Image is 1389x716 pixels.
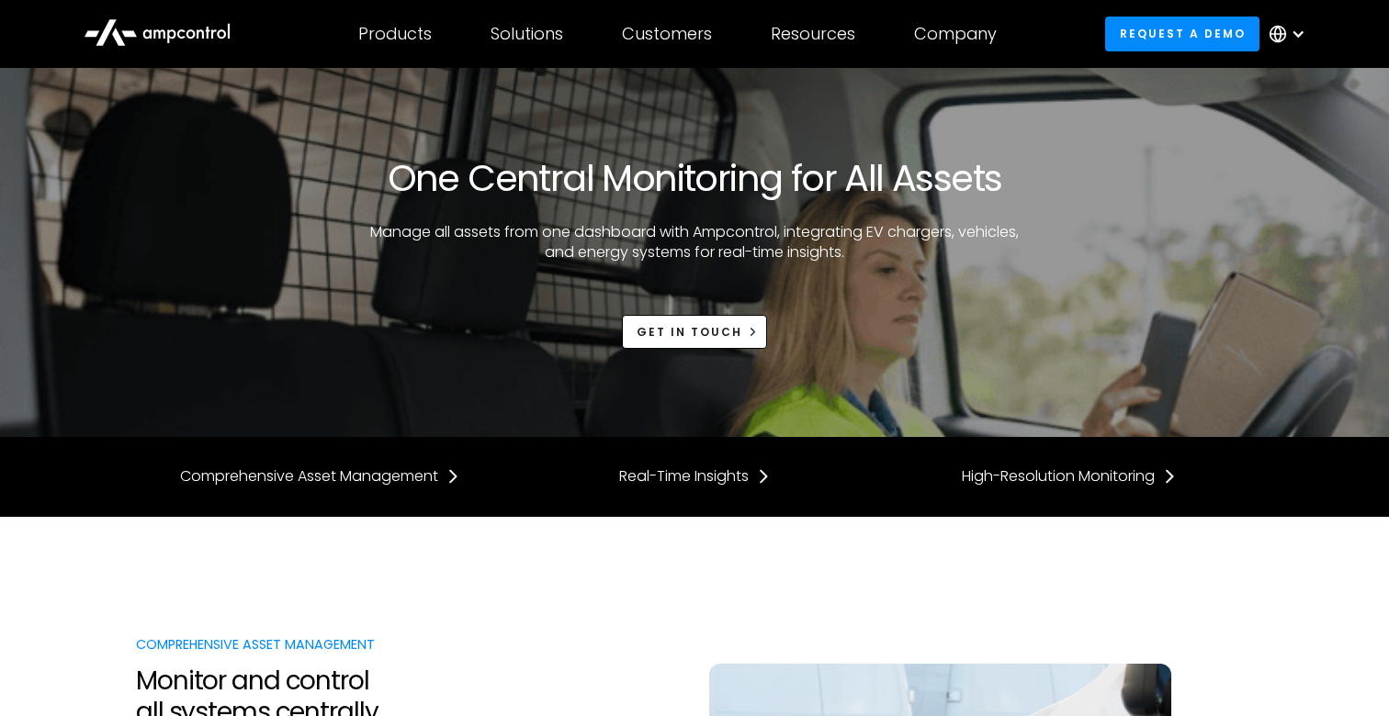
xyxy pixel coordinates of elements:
[771,24,855,44] div: Resources
[622,24,712,44] div: Customers
[622,315,767,349] a: Get in touch
[180,466,460,487] a: Comprehensive Asset Management
[962,466,1177,487] a: High-Resolution Monitoring
[619,466,771,487] a: Real-Time Insights
[914,24,997,44] div: Company
[491,24,563,44] div: Solutions
[180,466,438,487] div: Comprehensive Asset Management
[359,222,1030,263] p: Manage all assets from one dashboard with Ampcontrol, integrating EV chargers, vehicles, and ener...
[388,156,1002,200] h1: One Central Monitoring for All Assets
[136,634,571,654] div: Comprehensive Asset Management
[637,324,742,341] div: Get in touch
[962,466,1155,487] div: High-Resolution Monitoring
[358,24,432,44] div: Products
[619,466,749,487] div: Real-Time Insights
[1105,17,1259,50] a: Request a demo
